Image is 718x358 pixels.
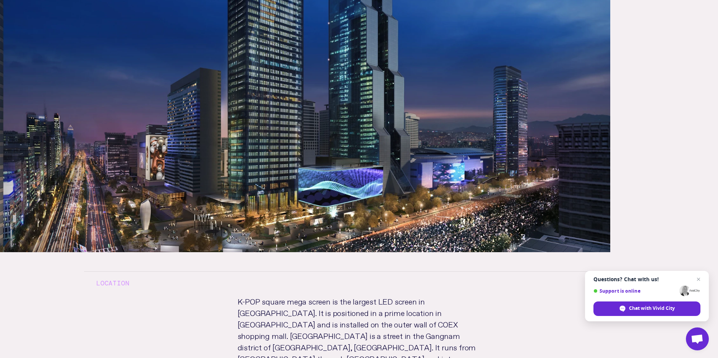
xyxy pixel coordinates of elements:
a: Open chat [686,327,709,350]
h3: Location [84,271,634,295]
span: Support is online [593,288,677,294]
span: Chat with Vivid City [629,305,675,312]
span: Questions? Chat with us! [593,276,700,282]
span: Chat with Vivid City [593,301,700,316]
